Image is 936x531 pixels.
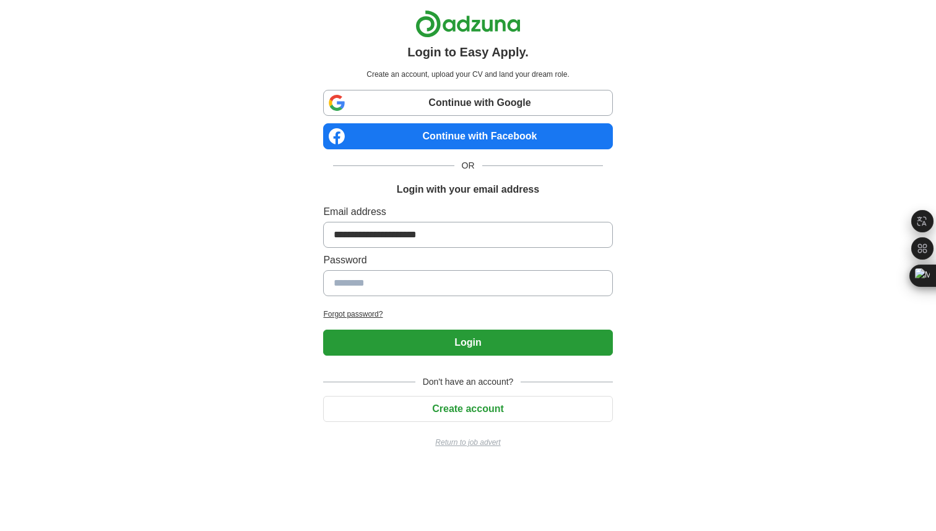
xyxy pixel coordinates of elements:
[323,437,612,448] a: Return to job advert
[323,123,612,149] a: Continue with Facebook
[323,396,612,422] button: Create account
[397,182,539,197] h1: Login with your email address
[454,159,482,172] span: OR
[415,375,521,388] span: Don't have an account?
[323,309,612,320] a: Forgot password?
[415,10,521,38] img: Adzuna logo
[323,90,612,116] a: Continue with Google
[323,253,612,268] label: Password
[323,204,612,219] label: Email address
[326,69,610,80] p: Create an account, upload your CV and land your dream role.
[407,43,529,61] h1: Login to Easy Apply.
[323,403,612,414] a: Create account
[323,330,612,356] button: Login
